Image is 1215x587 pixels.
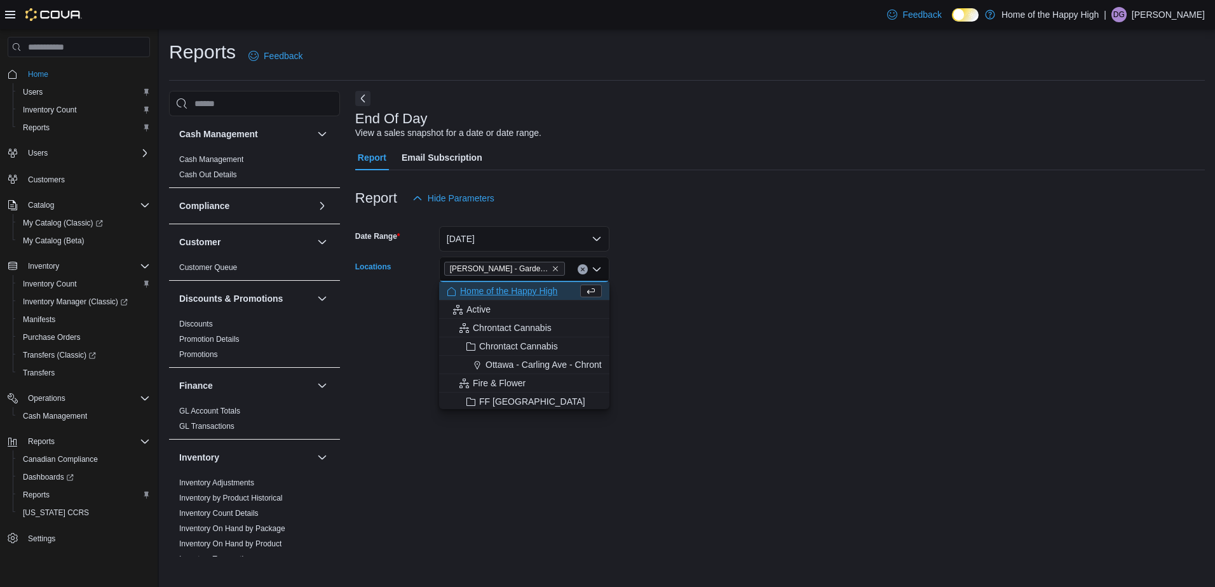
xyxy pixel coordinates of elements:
span: Hide Parameters [428,192,494,205]
span: Inventory Adjustments [179,478,254,488]
button: Finance [179,379,312,392]
h3: End Of Day [355,111,428,126]
h3: Inventory [179,451,219,464]
span: Canadian Compliance [23,454,98,464]
span: Manifests [18,312,150,327]
button: Compliance [179,199,312,212]
button: Chrontact Cannabis [439,319,609,337]
h3: Finance [179,379,213,392]
a: Purchase Orders [18,330,86,345]
p: [PERSON_NAME] [1132,7,1205,22]
button: Discounts & Promotions [315,291,330,306]
a: Reports [18,120,55,135]
button: Ottawa - Carling Ave - Chrontact Cannabis [439,356,609,374]
span: Inventory Count [23,105,77,115]
button: Home [3,65,155,83]
span: Inventory Manager (Classic) [18,294,150,309]
a: My Catalog (Classic) [13,214,155,232]
p: Home of the Happy High [1001,7,1099,22]
span: Inventory by Product Historical [179,493,283,503]
a: Feedback [243,43,308,69]
span: Promotion Details [179,334,240,344]
span: Reports [18,487,150,503]
a: My Catalog (Classic) [18,215,108,231]
span: Inventory On Hand by Package [179,523,285,534]
a: Customer Queue [179,263,237,272]
div: Cash Management [169,152,340,187]
span: Home of the Happy High [460,285,557,297]
button: Reports [13,486,155,504]
span: Fire & Flower [473,377,526,389]
button: Fire & Flower [439,374,609,393]
a: Settings [23,531,60,546]
a: Discounts [179,320,213,328]
button: Next [355,91,370,106]
span: Operations [28,393,65,403]
button: Purchase Orders [13,328,155,346]
button: Cash Management [315,126,330,142]
div: Customer [169,260,340,280]
label: Locations [355,262,391,272]
span: Chrontact Cannabis [473,321,552,334]
button: Users [3,144,155,162]
button: Hide Parameters [407,186,499,211]
button: Clear input [578,264,588,274]
button: Catalog [23,198,59,213]
button: My Catalog (Beta) [13,232,155,250]
a: Canadian Compliance [18,452,103,467]
span: Chrontact Cannabis [479,340,558,353]
button: Home of the Happy High [439,282,609,300]
button: Cash Management [179,128,312,140]
span: Dashboards [18,469,150,485]
span: My Catalog (Classic) [23,218,103,228]
button: Operations [3,389,155,407]
span: Discounts [179,319,213,329]
span: Inventory Count [23,279,77,289]
a: Customers [23,172,70,187]
a: GL Account Totals [179,407,240,415]
button: Settings [3,529,155,548]
span: Inventory Count [18,276,150,292]
span: Catalog [28,200,54,210]
span: Ottawa - Carling Ave - Chrontact Cannabis [485,358,653,371]
span: Promotions [179,349,218,360]
span: Customers [23,171,150,187]
span: Brandon - Meadows - Garden Variety [444,262,565,276]
a: Transfers (Classic) [13,346,155,364]
button: Customer [315,234,330,250]
button: Reports [13,119,155,137]
a: Feedback [882,2,946,27]
span: Inventory On Hand by Product [179,539,282,549]
h1: Reports [169,39,236,65]
button: Inventory [23,259,64,274]
span: Dashboards [23,472,74,482]
span: Manifests [23,314,55,325]
span: [PERSON_NAME] - Garden Variety [450,262,549,275]
button: Inventory Count [13,275,155,293]
button: Inventory [315,450,330,465]
a: Cash Management [18,408,92,424]
nav: Complex example [8,60,150,581]
span: Reports [23,434,150,449]
span: DG [1113,7,1125,22]
button: Operations [23,391,71,406]
button: Finance [315,378,330,393]
a: Users [18,84,48,100]
button: Users [13,83,155,101]
span: Users [18,84,150,100]
span: Cash Management [179,154,243,165]
a: Inventory On Hand by Product [179,539,282,548]
a: Inventory by Product Historical [179,494,283,503]
button: Inventory [3,257,155,275]
a: Transfers (Classic) [18,347,101,363]
span: Reports [28,436,55,447]
span: My Catalog (Classic) [18,215,150,231]
span: My Catalog (Beta) [18,233,150,248]
span: Transfers [18,365,150,381]
button: Active [439,300,609,319]
button: Compliance [315,198,330,213]
button: Cash Management [13,407,155,425]
span: Inventory Transactions [179,554,256,564]
span: Cash Management [18,408,150,424]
